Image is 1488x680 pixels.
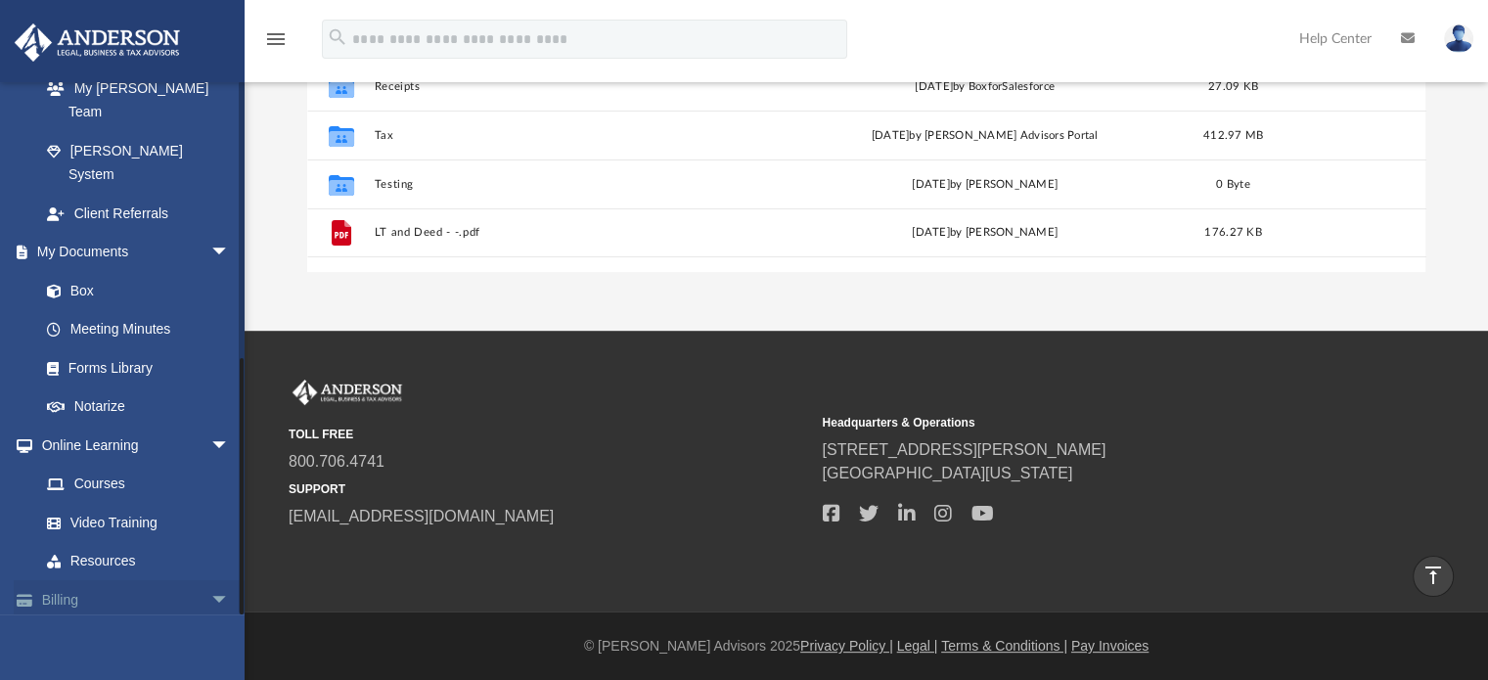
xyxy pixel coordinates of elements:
[264,37,288,51] a: menu
[210,580,249,620] span: arrow_drop_down
[27,348,240,387] a: Forms Library
[289,453,384,470] a: 800.706.4741
[27,68,240,131] a: My [PERSON_NAME] Team
[327,26,348,48] i: search
[1071,638,1149,654] a: Pay Invoices
[245,636,1488,657] div: © [PERSON_NAME] Advisors 2025
[210,426,249,466] span: arrow_drop_down
[27,310,249,349] a: Meeting Minutes
[27,194,249,233] a: Client Referrals
[14,233,249,272] a: My Documentsarrow_drop_down
[14,580,259,619] a: Billingarrow_drop_down
[264,27,288,51] i: menu
[9,23,186,62] img: Anderson Advisors Platinum Portal
[1413,556,1454,597] a: vertical_align_top
[941,638,1067,654] a: Terms & Conditions |
[374,178,775,191] button: Testing
[822,414,1341,431] small: Headquarters & Operations
[289,480,808,498] small: SUPPORT
[27,465,249,504] a: Courses
[27,271,240,310] a: Box
[1202,130,1262,141] span: 412.97 MB
[784,127,1185,145] div: [DATE] by [PERSON_NAME] Advisors Portal
[800,638,893,654] a: Privacy Policy |
[27,131,249,194] a: [PERSON_NAME] System
[784,78,1185,96] div: [DATE] by BoxforSalesforce
[27,542,249,581] a: Resources
[1207,81,1257,92] span: 27.09 KB
[27,387,249,427] a: Notarize
[289,508,554,524] a: [EMAIL_ADDRESS][DOMAIN_NAME]
[1421,564,1445,587] i: vertical_align_top
[784,176,1185,194] div: [DATE] by [PERSON_NAME]
[289,380,406,405] img: Anderson Advisors Platinum Portal
[14,426,249,465] a: Online Learningarrow_drop_down
[822,465,1072,481] a: [GEOGRAPHIC_DATA][US_STATE]
[374,80,775,93] button: Receipts
[210,233,249,273] span: arrow_drop_down
[784,225,1185,243] div: [DATE] by [PERSON_NAME]
[27,503,240,542] a: Video Training
[897,638,938,654] a: Legal |
[1444,24,1473,53] img: User Pic
[1204,228,1261,239] span: 176.27 KB
[1216,179,1250,190] span: 0 Byte
[822,441,1105,458] a: [STREET_ADDRESS][PERSON_NAME]
[374,129,775,142] button: Tax
[374,227,775,240] button: LT and Deed - -.pdf
[289,426,808,443] small: TOLL FREE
